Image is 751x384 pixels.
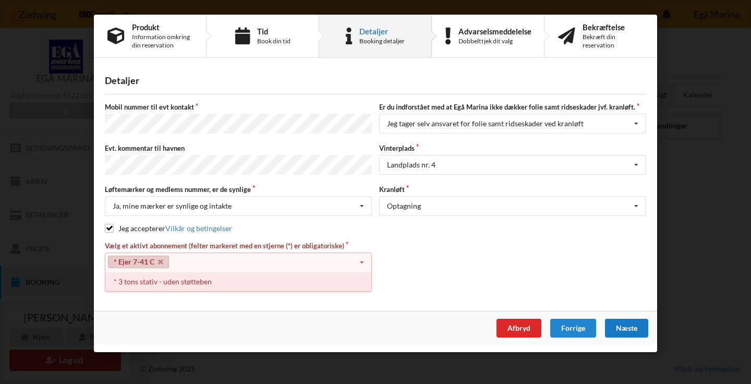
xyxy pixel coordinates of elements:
label: Mobil nummer til evt kontakt [105,102,372,112]
label: Evt. kommentar til havnen [105,143,372,153]
label: Løftemærker og medlems nummer, er de synlige [105,185,372,194]
div: Ja, mine mærker er synlige og intakte [113,202,232,210]
div: Detaljer [105,75,646,87]
a: * Ejer 7-41 C [108,256,169,268]
div: Jeg tager selv ansvaret for folie samt ridseskader ved kranløft [387,120,584,127]
div: Landplads nr. 4 [387,161,435,169]
label: Er du indforstået med at Egå Marina ikke dækker folie samt ridseskader jvf. kranløft. [379,102,646,112]
div: * 3 tons stativ - uden støtteben [105,272,371,291]
div: Book din tid [257,37,290,45]
div: Forrige [550,319,596,338]
div: Detaljer [359,27,405,35]
div: Afbryd [496,319,541,338]
label: Vinterplads [379,143,646,153]
div: Bekræft din reservation [583,33,644,50]
a: Vilkår og betingelser [165,224,232,233]
div: Bekræftelse [583,23,644,31]
div: Optagning [387,202,421,210]
div: Information omkring din reservation [132,33,192,50]
label: Jeg accepterer [105,224,232,233]
label: Vælg et aktivt abonnement (felter markeret med en stjerne (*) er obligatoriske) [105,241,372,250]
div: Næste [605,319,648,338]
div: Dobbelttjek dit valg [458,37,531,45]
div: Advarselsmeddelelse [458,27,531,35]
div: Produkt [132,23,192,31]
div: Booking detaljer [359,37,405,45]
label: Kranløft [379,185,646,194]
div: Tid [257,27,290,35]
